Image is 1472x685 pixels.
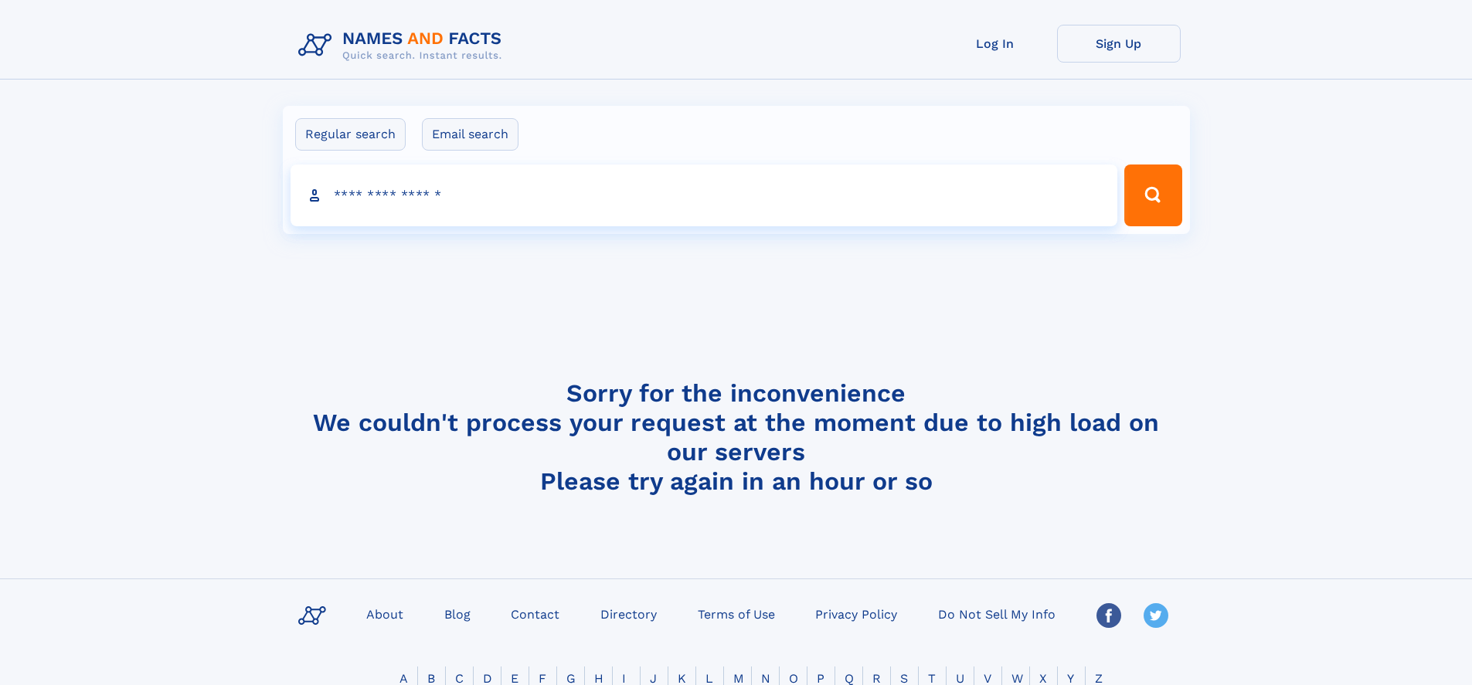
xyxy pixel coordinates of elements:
a: About [360,602,410,625]
a: Privacy Policy [809,602,903,625]
a: Blog [438,602,477,625]
a: Directory [594,602,663,625]
label: Email search [422,118,518,151]
img: Twitter [1144,603,1168,628]
a: Contact [505,602,566,625]
button: Search Button [1124,164,1181,226]
img: Facebook [1096,603,1121,628]
input: search input [291,164,1118,226]
label: Regular search [295,118,406,151]
a: Do Not Sell My Info [932,602,1062,625]
a: Log In [933,25,1057,63]
img: Logo Names and Facts [292,25,515,66]
h4: Sorry for the inconvenience We couldn't process your request at the moment due to high load on ou... [292,378,1181,496]
a: Terms of Use [692,602,781,625]
a: Sign Up [1057,25,1181,63]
